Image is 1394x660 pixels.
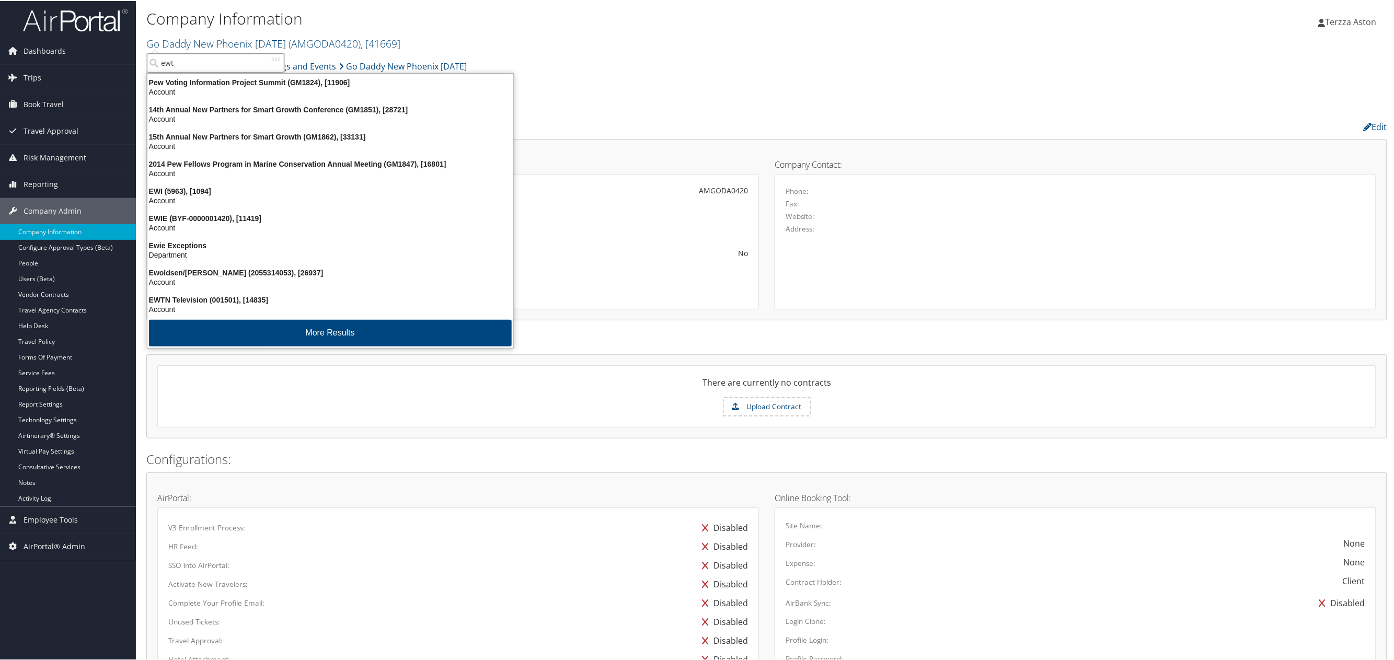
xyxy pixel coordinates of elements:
label: Activate New Travelers: [168,578,248,588]
h2: Contracts: [146,331,1387,349]
div: EWI (5963), [1094] [141,186,520,195]
label: Provider: [786,538,816,549]
span: Book Travel [24,90,64,117]
div: Account [141,168,520,177]
label: Site Name: [786,519,822,530]
div: None [1344,536,1365,549]
label: AirBank Sync: [786,597,831,607]
div: Ewie Exceptions [141,240,520,249]
div: Department [141,249,520,259]
label: Phone: [786,185,809,195]
h4: AirPortal: [157,493,759,501]
label: Upload Contract [724,397,810,415]
div: There are currently no contracts [158,375,1376,396]
label: Expense: [786,557,815,568]
label: Complete Your Profile Email: [168,597,264,607]
h2: Company Profile: [146,117,969,134]
div: Account [141,222,520,231]
div: Account [141,195,520,204]
span: Company Admin [24,197,82,223]
label: SSO into AirPortal: [168,559,229,570]
span: Dashboards [24,37,66,63]
span: AirPortal® Admin [24,532,85,559]
div: Account [141,276,520,286]
div: No [367,247,748,258]
h4: Company Contact: [775,159,1376,168]
div: Disabled [697,630,748,649]
div: Disabled [697,517,748,536]
div: Disabled [697,593,748,611]
h4: Online Booking Tool: [775,493,1376,501]
span: Risk Management [24,144,86,170]
div: AMGODA0420 [367,184,748,195]
div: Disabled [697,536,748,555]
div: Ewoldsen/[PERSON_NAME] (2055314053), [26937] [141,267,520,276]
div: Disabled [697,555,748,574]
div: Account [141,86,520,96]
span: Employee Tools [24,506,78,532]
img: airportal-logo.png [23,7,128,31]
label: Unused Tickets: [168,616,220,626]
span: , [ 41669 ] [361,36,400,50]
div: Account [141,304,520,313]
div: None [1344,555,1365,568]
label: Profile Login: [786,634,828,644]
div: Account [141,113,520,123]
div: Pew Voting Information Project Summit (GM1824), [11906] [141,77,520,86]
span: Trips [24,64,41,90]
button: More Results [149,319,512,345]
a: Edit [1364,120,1387,132]
span: Terzza Aston [1326,15,1377,27]
a: Terzza Aston [1318,5,1387,37]
label: Address: [786,223,814,233]
h2: Configurations: [146,449,1387,467]
input: Search Accounts [147,52,284,72]
span: Travel Approval [24,117,78,143]
label: Contract Holder: [786,576,842,586]
label: V3 Enrollment Process: [168,522,245,532]
h1: Company Information [146,7,974,29]
span: Reporting [24,170,58,196]
div: Disabled [697,574,748,593]
label: Website: [786,210,814,221]
div: EWIE (BYF-0000001420), [11419] [141,213,520,222]
span: ( AMGODA0420 ) [289,36,361,50]
label: Fax: [786,198,799,208]
div: Account [141,141,520,150]
div: 14th Annual New Partners for Smart Growth Conference (GM1851), [28721] [141,104,520,113]
div: EWTN Television (001501), [14835] [141,294,520,304]
a: Go Daddy New Phoenix [DATE] [339,55,467,76]
div: Disabled [697,611,748,630]
div: 2014 Pew Fellows Program in Marine Conservation Annual Meeting (GM1847), [16801] [141,158,520,168]
img: ajax-loader.gif [272,55,280,61]
label: Travel Approval: [168,634,223,645]
label: Login Clone: [786,615,826,626]
label: HR Feed: [168,540,198,551]
div: Client [1343,574,1365,586]
div: 15th Annual New Partners for Smart Growth (GM1862), [33131] [141,131,520,141]
div: Disabled [1314,593,1365,611]
a: Go Daddy New Phoenix [DATE] [146,36,400,50]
